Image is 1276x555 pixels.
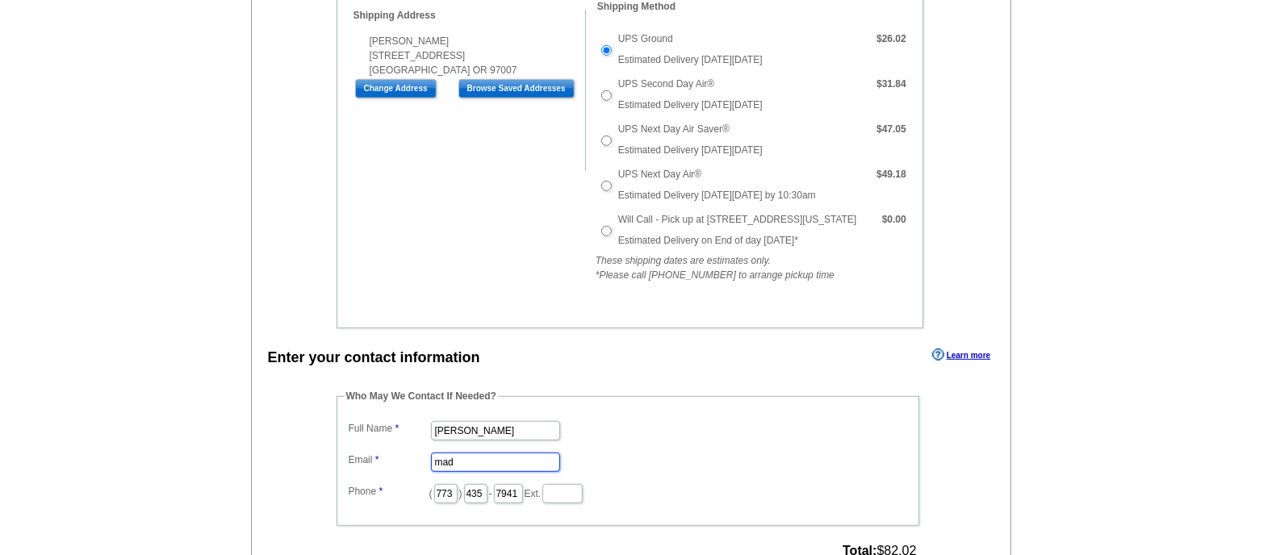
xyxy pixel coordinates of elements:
strong: $49.18 [876,169,906,180]
span: Estimated Delivery [DATE][DATE] by 10:30am [618,190,816,201]
label: UPS Ground [618,31,673,46]
iframe: LiveChat chat widget [953,180,1276,555]
input: Browse Saved Addresses [458,79,575,98]
div: Enter your contact information [268,347,480,369]
span: Estimated Delivery [DATE][DATE] [618,54,763,65]
label: UPS Second Day Air® [618,77,715,91]
dd: ( ) - Ext. [345,480,911,505]
label: Full Name [349,421,429,436]
strong: $26.02 [876,33,906,44]
strong: $31.84 [876,78,906,90]
strong: $47.05 [876,123,906,135]
input: Change Address [355,79,437,98]
a: Learn more [932,348,990,361]
div: [PERSON_NAME] [STREET_ADDRESS] [GEOGRAPHIC_DATA] OR 97007 [354,34,585,77]
label: UPS Next Day Air Saver® [618,122,730,136]
em: These shipping dates are estimates only. [596,255,771,266]
label: Email [349,453,429,467]
legend: Who May We Contact If Needed? [345,389,498,403]
label: Will Call - Pick up at [STREET_ADDRESS][US_STATE] [618,212,857,227]
span: Estimated Delivery [DATE][DATE] [618,99,763,111]
strong: $0.00 [882,214,906,225]
label: UPS Next Day Air® [618,167,702,182]
h4: Shipping Address [354,10,585,21]
em: *Please call [PHONE_NUMBER] to arrange pickup time [596,269,835,281]
span: Estimated Delivery on End of day [DATE]* [618,235,798,246]
label: Phone [349,484,429,499]
span: Estimated Delivery [DATE][DATE] [618,144,763,156]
